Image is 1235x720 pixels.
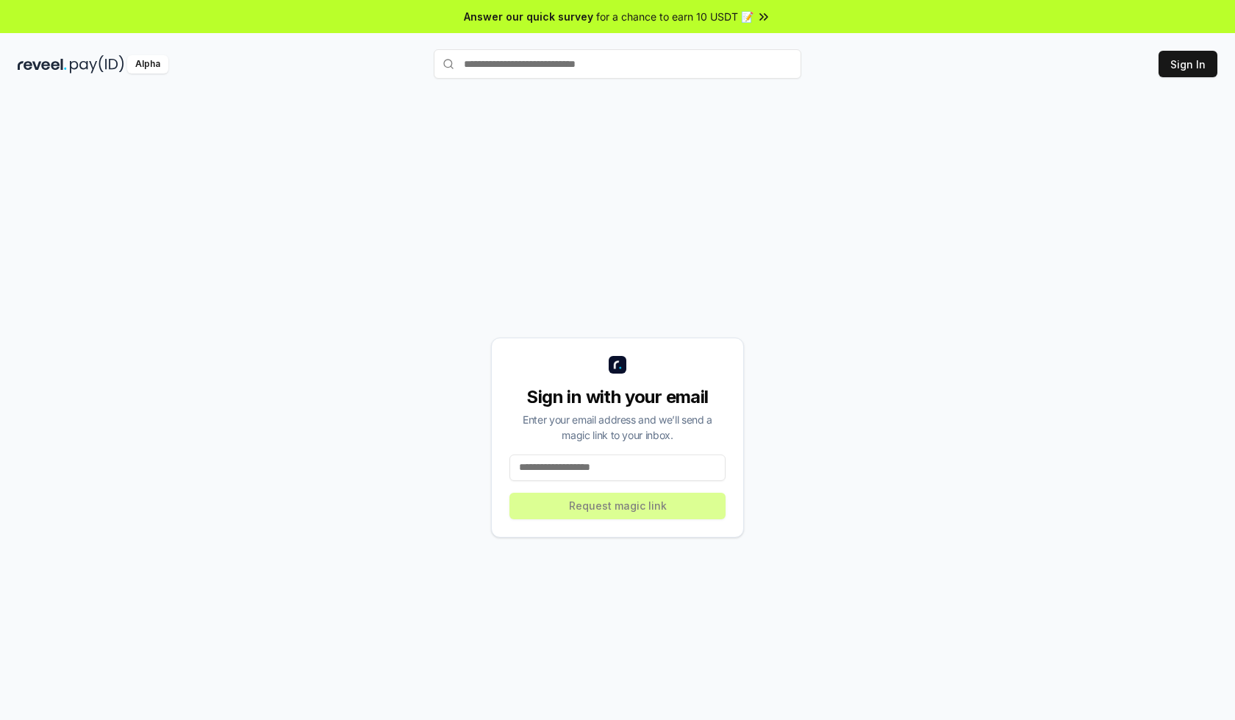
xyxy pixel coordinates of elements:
[596,9,753,24] span: for a chance to earn 10 USDT 📝
[18,55,67,74] img: reveel_dark
[127,55,168,74] div: Alpha
[464,9,593,24] span: Answer our quick survey
[1159,51,1217,77] button: Sign In
[70,55,124,74] img: pay_id
[509,385,726,409] div: Sign in with your email
[609,356,626,374] img: logo_small
[509,412,726,443] div: Enter your email address and we’ll send a magic link to your inbox.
